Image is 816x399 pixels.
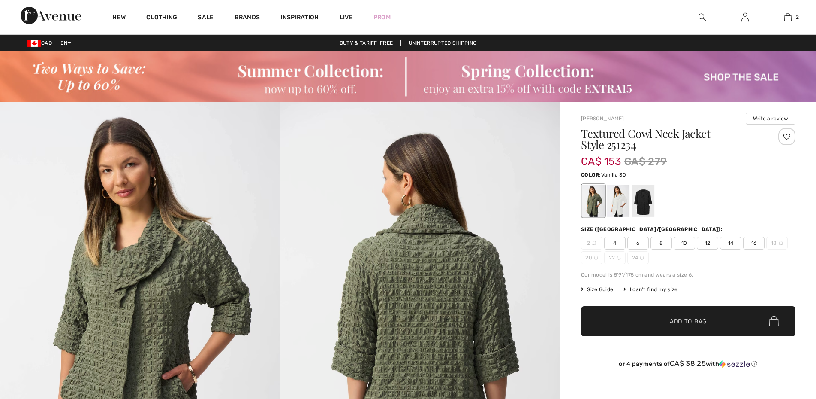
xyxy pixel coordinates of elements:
span: 2 [796,13,799,21]
div: or 4 payments of with [581,359,795,368]
span: 6 [627,237,649,250]
img: ring-m.svg [640,256,644,260]
span: 24 [627,251,649,264]
img: search the website [699,12,706,22]
img: ring-m.svg [779,241,783,245]
span: 10 [674,237,695,250]
div: Size ([GEOGRAPHIC_DATA]/[GEOGRAPHIC_DATA]): [581,225,724,233]
span: 8 [650,237,672,250]
img: Bag.svg [769,316,779,327]
a: Live [340,13,353,22]
button: Write a review [746,113,795,125]
a: Sale [198,14,214,23]
a: Brands [235,14,260,23]
h1: Textured Cowl Neck Jacket Style 251234 [581,128,760,150]
iframe: Opens a widget where you can find more information [761,335,807,356]
div: or 4 payments ofCA$ 38.25withSezzle Click to learn more about Sezzle [581,359,795,371]
span: 14 [720,237,741,250]
img: My Bag [784,12,792,22]
span: 4 [604,237,626,250]
span: 2 [581,237,602,250]
img: My Info [741,12,749,22]
a: 2 [767,12,809,22]
button: Add to Bag [581,306,795,336]
span: 16 [743,237,765,250]
img: Canadian Dollar [27,40,41,47]
span: CAD [27,40,55,46]
span: EN [60,40,71,46]
div: Vanilla 30 [607,185,629,217]
span: 18 [766,237,788,250]
a: Sign In [735,12,756,23]
span: Inspiration [280,14,319,23]
span: Color: [581,172,601,178]
img: ring-m.svg [592,241,596,245]
div: Black [632,185,654,217]
a: [PERSON_NAME] [581,116,624,122]
div: I can't find my size [623,286,677,293]
a: Clothing [146,14,177,23]
span: Add to Bag [670,317,707,326]
a: New [112,14,126,23]
img: Sezzle [719,360,750,368]
div: Cactus [582,185,605,217]
img: 1ère Avenue [21,7,81,24]
a: Prom [373,13,391,22]
span: Size Guide [581,286,613,293]
span: CA$ 153 [581,147,621,168]
span: CA$ 38.25 [670,359,706,368]
img: ring-m.svg [594,256,598,260]
span: 22 [604,251,626,264]
span: Vanilla 30 [601,172,626,178]
img: ring-m.svg [617,256,621,260]
span: 20 [581,251,602,264]
span: 12 [697,237,718,250]
div: Our model is 5'9"/175 cm and wears a size 6. [581,271,795,279]
span: CA$ 279 [624,154,667,169]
